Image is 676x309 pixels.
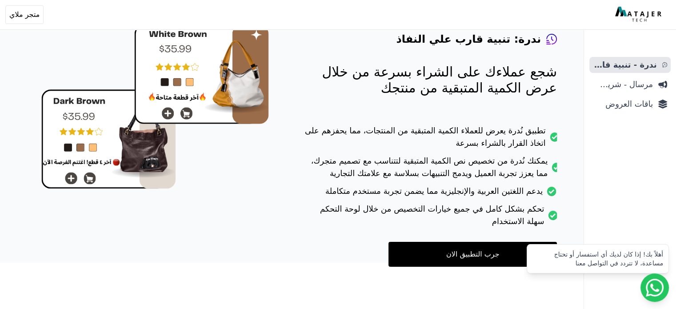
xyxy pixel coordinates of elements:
button: متجر ملاي [5,5,44,24]
img: hero [41,25,269,189]
span: باقات العروض [593,98,653,110]
span: ندرة - تنبية قارب علي النفاذ [593,59,657,71]
div: أهلاً بك! إذا كان لديك أي استفسار أو تحتاج مساعدة، لا تتردد في التواصل معنا [532,250,663,268]
li: يمكنك نُدرة من تخصيص نص الكمية المتبقية لتتناسب مع تصميم متجرك، مما يعزز تجربة العميل ويدمج التنب... [304,155,557,185]
span: مرسال - شريط دعاية [593,78,653,91]
li: يدعم اللغتين العربية والإنجليزية مما يضمن تجربة مستخدم متكاملة [304,185,557,203]
p: شجع عملاءك على الشراء بسرعة من خلال عرض الكمية المتبقية من منتجك [304,64,557,96]
span: متجر ملاي [9,9,40,20]
img: MatajerTech Logo [615,7,664,23]
li: تطبيق نُدرة يعرض للعملاء الكمية المتبقية من المنتجات، مما يحفزهم على اتخاذ القرار بالشراء بسرعة [304,124,557,155]
li: تحكم بشكل كامل في جميع خيارات التخصيص من خلال لوحة التحكم سهلة الاستخدام [304,203,557,233]
a: جرب التطبيق الان [388,242,557,267]
h4: ندرة: تنبية قارب علي النفاذ [396,32,541,46]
